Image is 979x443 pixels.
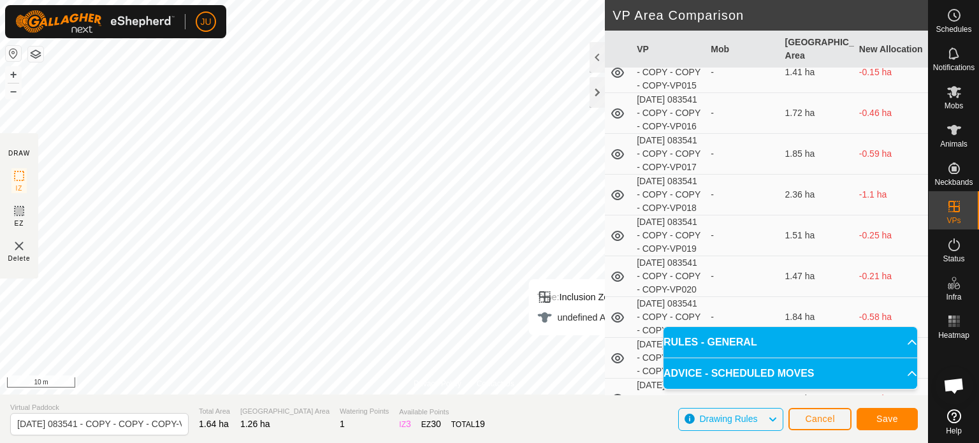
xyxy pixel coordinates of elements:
[664,366,814,381] span: ADVICE - SCHEDULED MOVES
[6,84,21,99] button: –
[854,175,928,215] td: -1.1 ha
[15,219,24,228] span: EZ
[477,378,514,389] a: Contact Us
[8,149,30,158] div: DRAW
[854,134,928,175] td: -0.59 ha
[780,256,854,297] td: 1.47 ha
[240,419,270,429] span: 1.26 ha
[406,419,411,429] span: 3
[780,31,854,68] th: [GEOGRAPHIC_DATA] Area
[938,331,969,339] span: Heatmap
[711,229,774,242] div: -
[11,238,27,254] img: VP
[935,367,973,405] div: Open chat
[940,140,968,148] span: Animals
[664,335,757,350] span: RULES - GENERAL
[537,289,627,305] div: Inclusion Zone
[632,31,706,68] th: VP
[943,255,964,263] span: Status
[16,184,23,193] span: IZ
[780,134,854,175] td: 1.85 ha
[15,10,175,33] img: Gallagher Logo
[706,31,780,68] th: Mob
[664,327,917,358] p-accordion-header: RULES - GENERAL
[8,254,31,263] span: Delete
[780,297,854,338] td: 1.84 ha
[6,46,21,61] button: Reset Map
[780,93,854,134] td: 1.72 ha
[711,310,774,324] div: -
[711,147,774,161] div: -
[414,378,461,389] a: Privacy Policy
[664,358,917,389] p-accordion-header: ADVICE - SCHEDULED MOVES
[537,310,627,325] div: undefined Animal
[936,25,971,33] span: Schedules
[711,392,774,405] div: -
[199,419,229,429] span: 1.64 ha
[946,293,961,301] span: Infra
[399,418,410,431] div: IZ
[876,414,898,424] span: Save
[805,414,835,424] span: Cancel
[451,418,485,431] div: TOTAL
[6,67,21,82] button: +
[200,15,211,29] span: JU
[340,406,389,417] span: Watering Points
[854,93,928,134] td: -0.46 ha
[934,178,973,186] span: Neckbands
[929,404,979,440] a: Help
[699,414,757,424] span: Drawing Rules
[475,419,485,429] span: 19
[788,408,852,430] button: Cancel
[854,256,928,297] td: -0.21 ha
[854,31,928,68] th: New Allocation
[632,52,706,93] td: [DATE] 083541 - COPY - COPY - COPY-VP015
[933,64,975,71] span: Notifications
[854,52,928,93] td: -0.15 ha
[711,270,774,283] div: -
[711,66,774,79] div: -
[632,338,706,379] td: [DATE] 083541 - COPY - COPY - COPY-VP022
[632,175,706,215] td: [DATE] 083541 - COPY - COPY - COPY-VP018
[431,419,441,429] span: 30
[28,47,43,62] button: Map Layers
[946,427,962,435] span: Help
[632,93,706,134] td: [DATE] 083541 - COPY - COPY - COPY-VP016
[711,106,774,120] div: -
[632,215,706,256] td: [DATE] 083541 - COPY - COPY - COPY-VP019
[854,297,928,338] td: -0.58 ha
[632,379,706,419] td: [DATE] 083541 - COPY - COPY - COPY-VP023
[854,215,928,256] td: -0.25 ha
[340,419,345,429] span: 1
[421,418,441,431] div: EZ
[780,215,854,256] td: 1.51 ha
[632,297,706,338] td: [DATE] 083541 - COPY - COPY - COPY-VP021
[632,256,706,297] td: [DATE] 083541 - COPY - COPY - COPY-VP020
[613,8,928,23] h2: VP Area Comparison
[711,188,774,201] div: -
[780,175,854,215] td: 2.36 ha
[632,134,706,175] td: [DATE] 083541 - COPY - COPY - COPY-VP017
[10,402,189,413] span: Virtual Paddock
[857,408,918,430] button: Save
[780,52,854,93] td: 1.41 ha
[240,406,330,417] span: [GEOGRAPHIC_DATA] Area
[399,407,485,418] span: Available Points
[946,217,961,224] span: VPs
[199,406,230,417] span: Total Area
[945,102,963,110] span: Mobs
